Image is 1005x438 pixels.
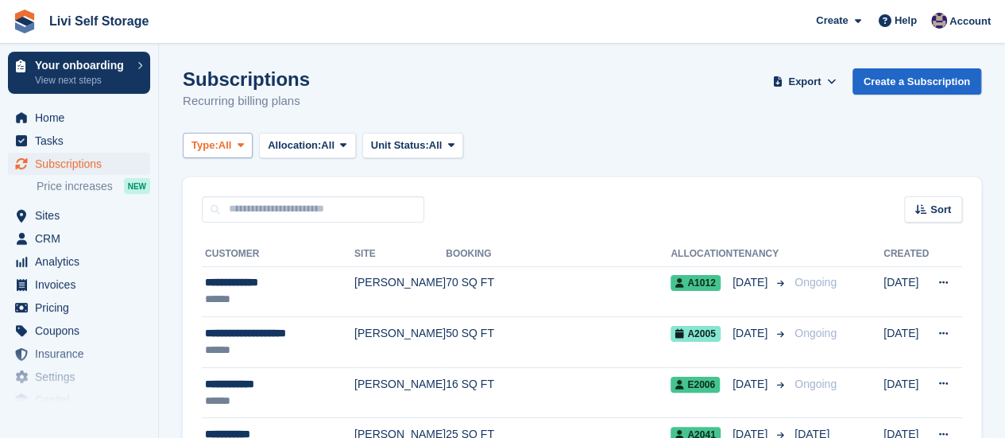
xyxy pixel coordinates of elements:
[883,242,929,267] th: Created
[8,107,150,129] a: menu
[268,138,321,153] span: Allocation:
[35,343,130,365] span: Insurance
[35,107,130,129] span: Home
[183,68,310,90] h1: Subscriptions
[671,377,720,393] span: E2006
[124,178,150,194] div: NEW
[8,204,150,227] a: menu
[354,266,446,317] td: [PERSON_NAME]
[852,68,981,95] a: Create a Subscription
[429,138,443,153] span: All
[671,242,732,267] th: Allocation
[35,204,130,227] span: Sites
[8,320,150,342] a: menu
[732,274,771,291] span: [DATE]
[770,68,840,95] button: Export
[183,133,253,159] button: Type: All
[883,367,929,418] td: [DATE]
[446,242,671,267] th: Booking
[895,13,917,29] span: Help
[362,133,463,159] button: Unit Status: All
[354,242,446,267] th: Site
[446,317,671,368] td: 50 SQ FT
[35,153,130,175] span: Subscriptions
[949,14,991,29] span: Account
[794,327,837,339] span: Ongoing
[794,276,837,289] span: Ongoing
[794,378,837,390] span: Ongoing
[183,92,310,110] p: Recurring billing plans
[8,273,150,296] a: menu
[35,227,130,250] span: CRM
[354,367,446,418] td: [PERSON_NAME]
[35,297,130,319] span: Pricing
[371,138,429,153] span: Unit Status:
[35,389,130,411] span: Capital
[35,320,130,342] span: Coupons
[732,242,788,267] th: Tenancy
[8,153,150,175] a: menu
[8,343,150,365] a: menu
[35,250,130,273] span: Analytics
[321,138,334,153] span: All
[259,133,356,159] button: Allocation: All
[35,130,130,152] span: Tasks
[883,317,929,368] td: [DATE]
[732,325,771,342] span: [DATE]
[8,297,150,319] a: menu
[35,60,129,71] p: Your onboarding
[8,366,150,388] a: menu
[671,275,720,291] span: A1012
[8,389,150,411] a: menu
[191,138,218,153] span: Type:
[13,10,37,33] img: stora-icon-8386f47178a22dfd0bd8f6a31ec36ba5ce8667c1dd55bd0f319d3a0aa187defe.svg
[671,326,720,342] span: A2005
[35,366,130,388] span: Settings
[788,74,821,90] span: Export
[8,52,150,94] a: Your onboarding View next steps
[8,227,150,250] a: menu
[8,250,150,273] a: menu
[930,202,951,218] span: Sort
[883,266,929,317] td: [DATE]
[354,317,446,368] td: [PERSON_NAME]
[446,266,671,317] td: 70 SQ FT
[732,376,771,393] span: [DATE]
[43,8,155,34] a: Livi Self Storage
[35,273,130,296] span: Invoices
[35,73,129,87] p: View next steps
[8,130,150,152] a: menu
[816,13,848,29] span: Create
[931,13,947,29] img: Jim
[446,367,671,418] td: 16 SQ FT
[37,179,113,194] span: Price increases
[202,242,354,267] th: Customer
[218,138,232,153] span: All
[37,177,150,195] a: Price increases NEW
